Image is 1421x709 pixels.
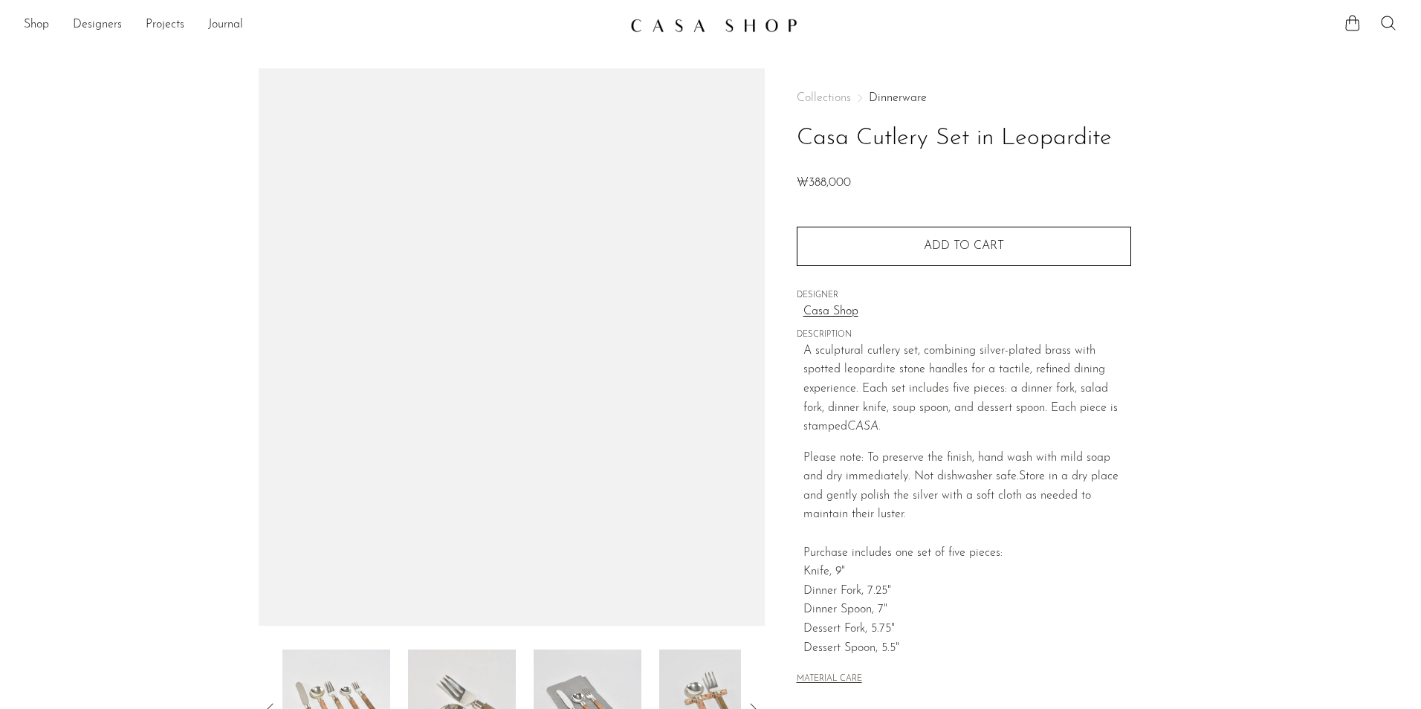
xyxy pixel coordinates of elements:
[924,240,1004,252] span: Add to cart
[24,13,618,38] nav: Desktop navigation
[803,342,1131,437] p: A sculptural cutlery set, combining silver-plated brass with spotted leopardite stone handles for...
[73,16,122,35] a: Designers
[208,16,243,35] a: Journal
[797,328,1131,342] span: DESCRIPTION
[146,16,184,35] a: Projects
[797,289,1131,302] span: DESIGNER
[797,92,1131,104] nav: Breadcrumbs
[869,92,927,104] a: Dinnerware
[797,177,851,189] span: ₩388,000
[24,16,49,35] a: Shop
[803,449,1131,658] p: Please note: To preserve the finish, hand wash with mild soap and dry immediately. Not dishwasher...
[803,302,1131,322] a: Casa Shop
[24,13,618,38] ul: NEW HEADER MENU
[797,227,1131,265] button: Add to cart
[797,92,851,104] span: Collections
[797,120,1131,158] h1: Casa Cutlery Set in Leopardite
[847,421,881,433] em: CASA.
[797,674,862,685] button: MATERIAL CARE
